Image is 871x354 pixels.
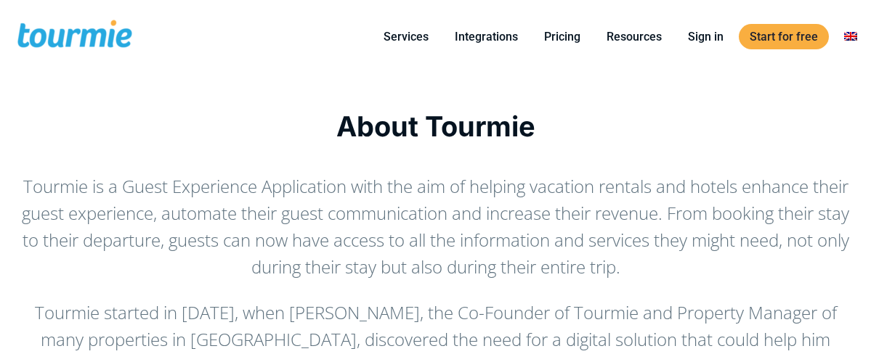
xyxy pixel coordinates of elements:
[677,28,734,46] a: Sign in
[596,28,673,46] a: Resources
[444,28,529,46] a: Integrations
[15,110,856,143] h1: About Tourmie
[739,24,829,49] a: Start for free
[15,173,856,280] p: Tourmie is a Guest Experience Application with the aim of helping vacation rentals and hotels enh...
[533,28,591,46] a: Pricing
[373,28,439,46] a: Services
